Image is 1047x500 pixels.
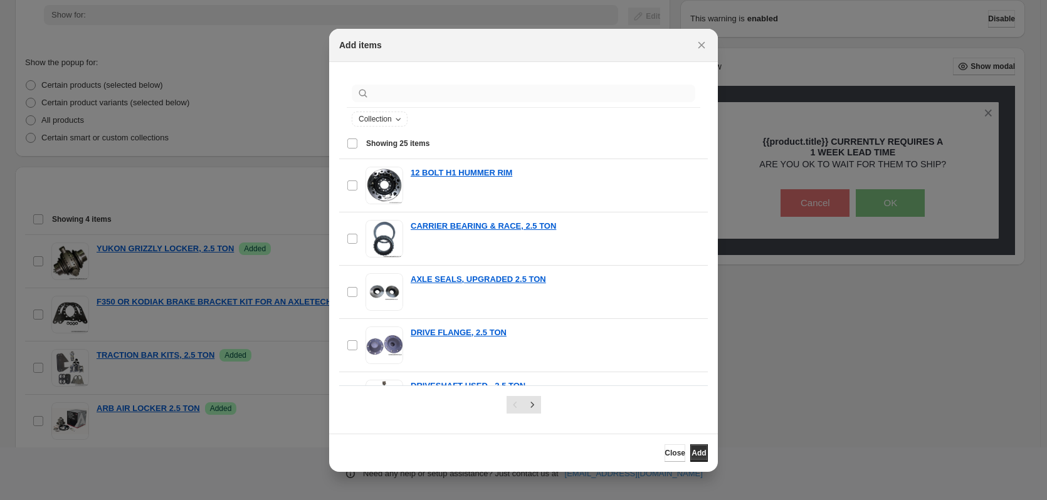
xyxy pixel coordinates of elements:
img: DRIVESHAFT USED - 2.5 TON [366,380,403,416]
a: 12 BOLT H1 HUMMER RIM [411,167,512,179]
button: Add [690,444,708,462]
button: Close [693,36,710,54]
a: AXLE SEALS, UPGRADED 2.5 TON [411,273,546,286]
span: Collection [359,114,392,124]
img: AXLE SEALS, UPGRADED 2.5 TON [366,273,403,310]
img: 12 BOLT H1 HUMMER RIM [366,167,403,203]
img: DRIVE FLANGE, 2.5 TON [366,326,403,363]
span: Add [692,448,706,458]
a: DRIVE FLANGE, 2.5 TON [411,326,507,339]
a: DRIVESHAFT USED - 2.5 TON [411,380,525,392]
img: CARRIER BEARING & RACE, 2.5 TON [366,220,403,258]
span: Showing 25 items [366,138,429,148]
a: CARRIER BEARING & RACE, 2.5 TON [411,220,556,232]
button: Close [665,444,685,462]
button: Next [523,396,541,414]
span: Close [665,448,685,458]
h2: Add items [339,39,382,51]
nav: Pagination [507,396,541,414]
button: Collection [352,112,407,126]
